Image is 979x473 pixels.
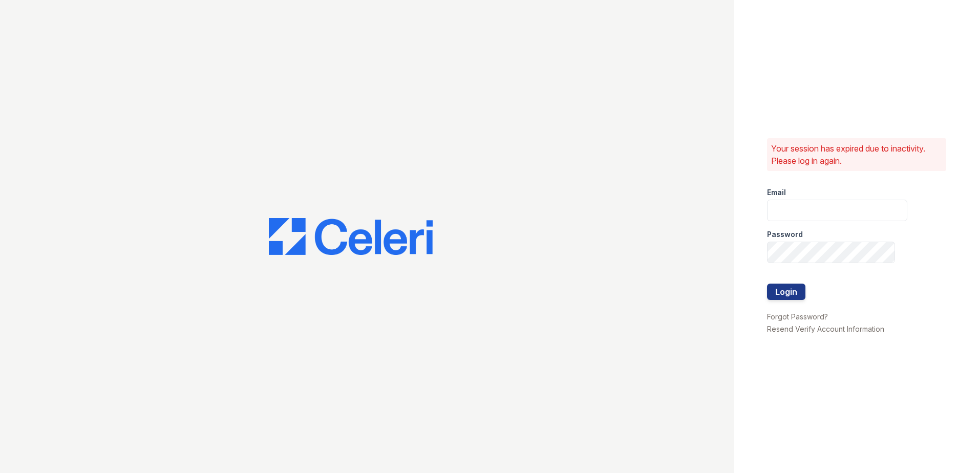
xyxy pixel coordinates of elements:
[771,142,942,167] p: Your session has expired due to inactivity. Please log in again.
[767,187,786,198] label: Email
[767,229,803,240] label: Password
[269,218,433,255] img: CE_Logo_Blue-a8612792a0a2168367f1c8372b55b34899dd931a85d93a1a3d3e32e68fde9ad4.png
[767,284,805,300] button: Login
[767,325,884,333] a: Resend Verify Account Information
[767,312,828,321] a: Forgot Password?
